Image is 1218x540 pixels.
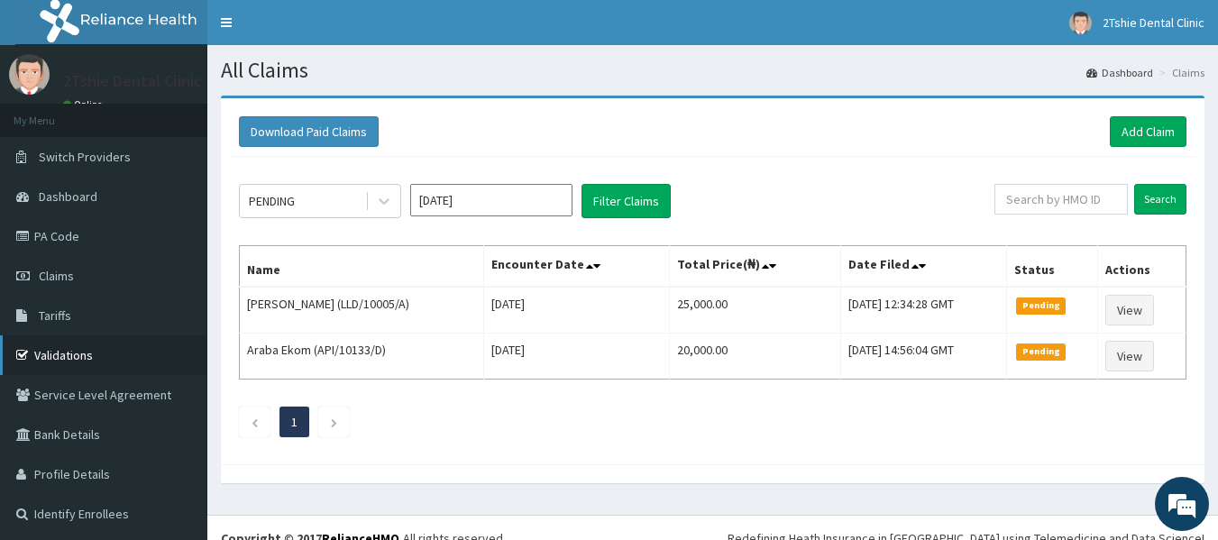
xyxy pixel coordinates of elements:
div: Minimize live chat window [296,9,339,52]
th: Status [1007,246,1098,288]
button: Download Paid Claims [239,116,379,147]
th: Actions [1098,246,1186,288]
span: 2Tshie Dental Clinic [1103,14,1204,31]
td: [DATE] [483,287,669,334]
a: Online [63,98,106,111]
div: PENDING [249,192,295,210]
span: Switch Providers [39,149,131,165]
td: 20,000.00 [669,334,841,380]
li: Claims [1155,65,1204,80]
th: Total Price(₦) [669,246,841,288]
span: Pending [1016,297,1066,314]
img: User Image [1069,12,1092,34]
a: View [1105,295,1154,325]
img: d_794563401_company_1708531726252_794563401 [33,90,73,135]
td: [DATE] 14:56:04 GMT [841,334,1007,380]
th: Name [240,246,484,288]
div: Chat with us now [94,101,303,124]
td: [DATE] [483,334,669,380]
button: Filter Claims [582,184,671,218]
span: Pending [1016,343,1066,360]
textarea: Type your message and hit 'Enter' [9,353,343,416]
input: Search by HMO ID [994,184,1128,215]
a: Add Claim [1110,116,1186,147]
span: Claims [39,268,74,284]
td: [DATE] 12:34:28 GMT [841,287,1007,334]
th: Encounter Date [483,246,669,288]
a: Dashboard [1086,65,1153,80]
span: Dashboard [39,188,97,205]
input: Select Month and Year [410,184,572,216]
p: 2Tshie Dental Clinic [63,73,202,89]
input: Search [1134,184,1186,215]
td: Araba Ekom (API/10133/D) [240,334,484,380]
a: Previous page [251,414,259,430]
h1: All Claims [221,59,1204,82]
a: View [1105,341,1154,371]
span: We're online! [105,158,249,340]
span: Tariffs [39,307,71,324]
img: User Image [9,54,50,95]
td: [PERSON_NAME] (LLD/10005/A) [240,287,484,334]
th: Date Filed [841,246,1007,288]
a: Next page [330,414,338,430]
a: Page 1 is your current page [291,414,298,430]
td: 25,000.00 [669,287,841,334]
